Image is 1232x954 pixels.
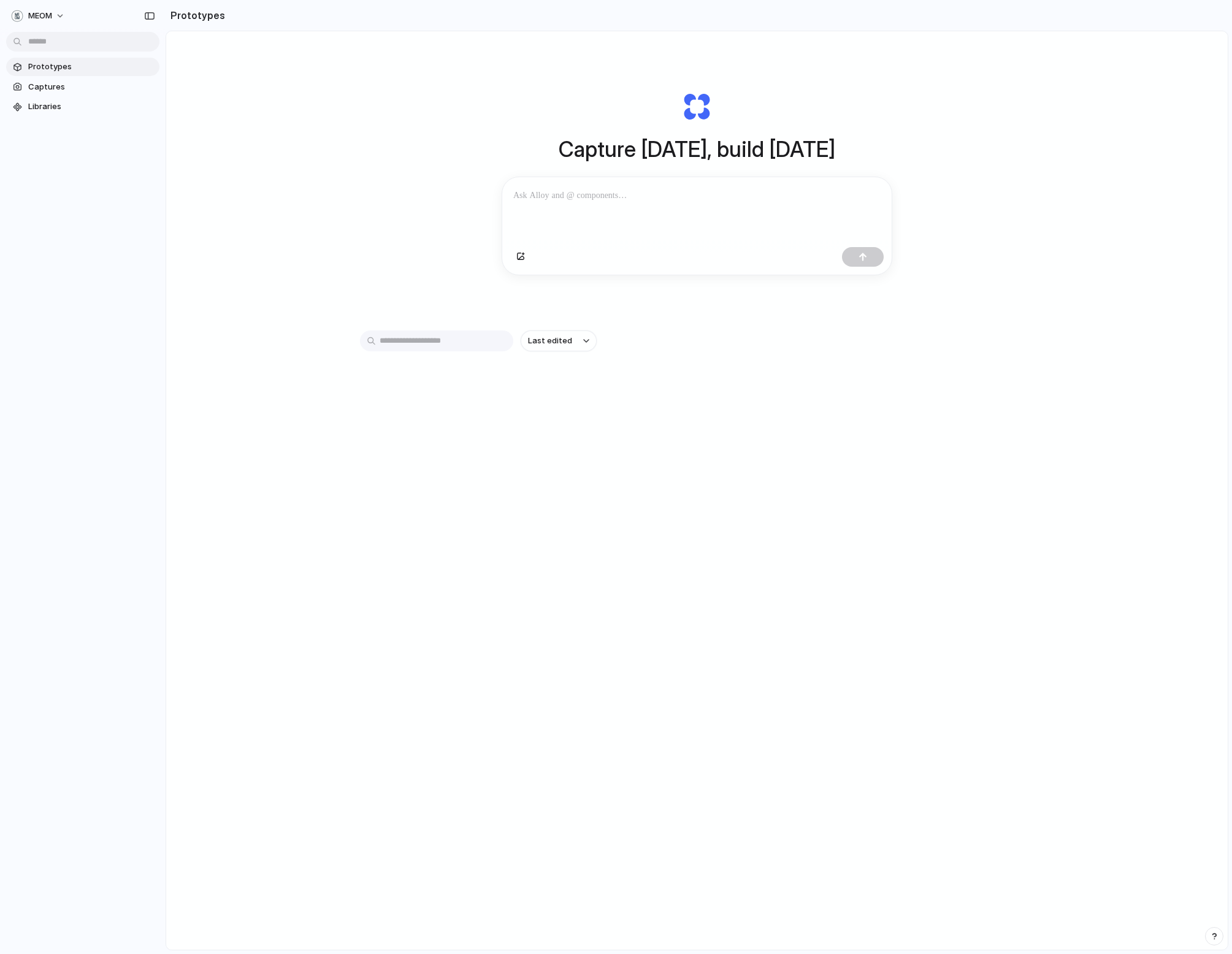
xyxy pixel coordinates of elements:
[28,61,155,73] span: Prototypes
[28,81,155,93] span: Captures
[521,330,597,351] button: Last edited
[6,97,159,116] a: Libraries
[6,6,71,26] button: MEOM
[6,58,159,76] a: Prototypes
[28,10,52,22] span: MEOM
[166,8,225,23] h2: Prototypes
[28,101,155,113] span: Libraries
[6,78,159,96] a: Captures
[559,133,835,166] h1: Capture [DATE], build [DATE]
[528,335,572,347] span: Last edited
